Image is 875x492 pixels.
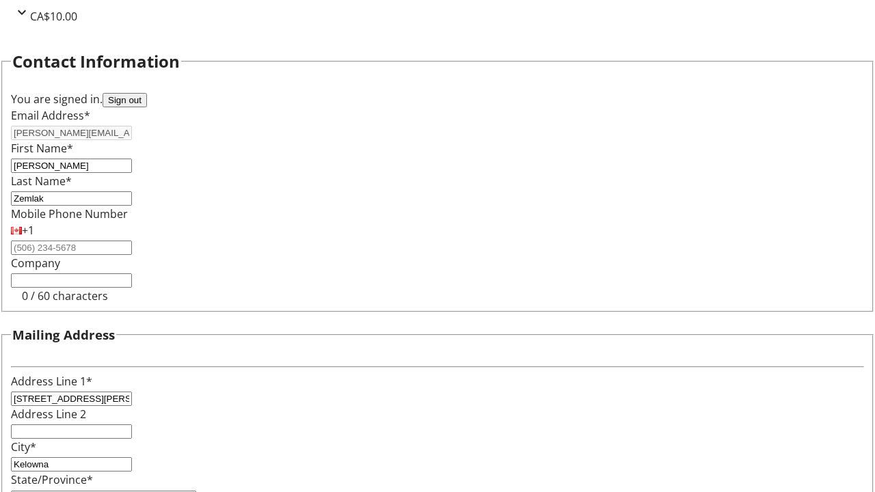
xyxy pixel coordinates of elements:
div: You are signed in. [11,91,864,107]
input: (506) 234-5678 [11,241,132,255]
span: CA$10.00 [30,9,77,24]
label: First Name* [11,141,73,156]
h3: Mailing Address [12,325,115,344]
label: Email Address* [11,108,90,123]
button: Sign out [103,93,147,107]
tr-character-limit: 0 / 60 characters [22,288,108,303]
label: Address Line 2 [11,407,86,422]
label: Last Name* [11,174,72,189]
label: State/Province* [11,472,93,487]
label: Address Line 1* [11,374,92,389]
h2: Contact Information [12,49,180,74]
label: Company [11,256,60,271]
label: Mobile Phone Number [11,206,128,221]
label: City* [11,439,36,454]
input: Address [11,392,132,406]
input: City [11,457,132,471]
